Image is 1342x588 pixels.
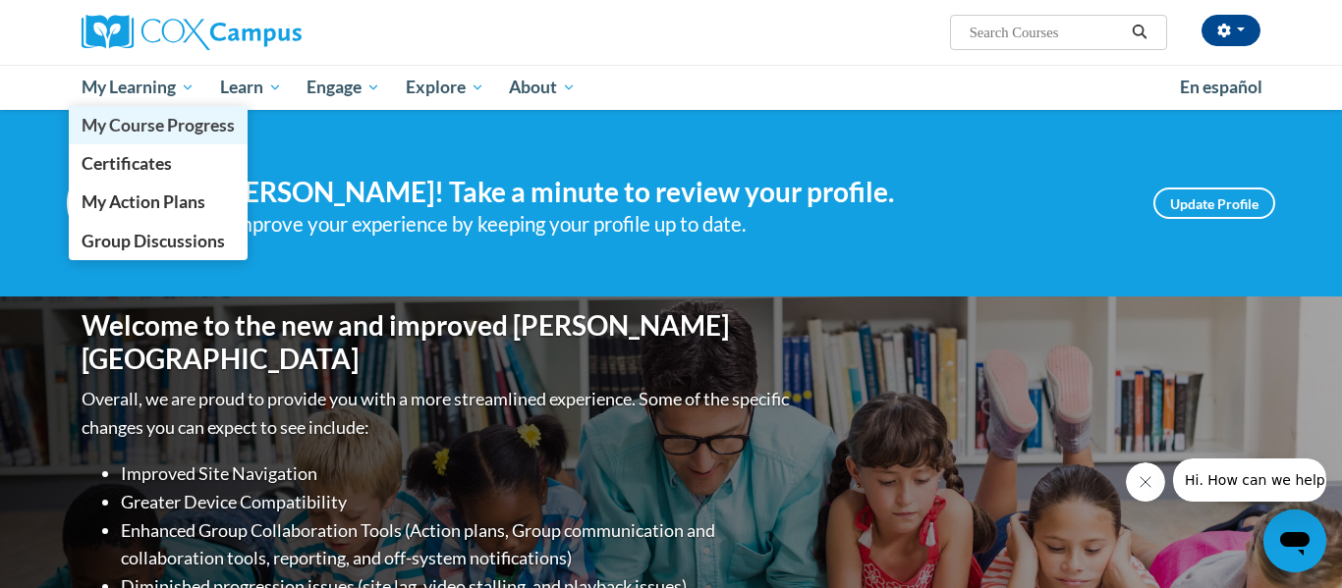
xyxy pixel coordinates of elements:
[1126,462,1165,502] iframe: Close message
[82,309,794,375] h1: Welcome to the new and improved [PERSON_NAME][GEOGRAPHIC_DATA]
[82,385,794,442] p: Overall, we are proud to provide you with a more streamlined experience. Some of the specific cha...
[1167,67,1275,108] a: En español
[121,488,794,516] li: Greater Device Compatibility
[1125,21,1154,44] button: Search
[1153,187,1275,219] a: Update Profile
[497,65,589,110] a: About
[67,159,155,247] img: Profile Image
[1263,509,1326,572] iframe: Button to launch messaging window
[1180,77,1262,97] span: En español
[82,76,195,99] span: My Learning
[307,76,380,99] span: Engage
[12,14,159,29] span: Hi. How can we help?
[82,15,302,50] img: Cox Campus
[69,183,248,221] a: My Action Plans
[121,459,794,488] li: Improved Site Navigation
[52,65,1290,110] div: Main menu
[82,15,455,50] a: Cox Campus
[294,65,393,110] a: Engage
[121,516,794,573] li: Enhanced Group Collaboration Tools (Action plans, Group communication and collaboration tools, re...
[1173,458,1326,502] iframe: Message from company
[185,176,1124,209] h4: Hi [PERSON_NAME]! Take a minute to review your profile.
[69,144,248,183] a: Certificates
[69,222,248,260] a: Group Discussions
[220,76,282,99] span: Learn
[406,76,484,99] span: Explore
[82,115,235,135] span: My Course Progress
[1202,15,1260,46] button: Account Settings
[82,231,225,251] span: Group Discussions
[509,76,576,99] span: About
[207,65,295,110] a: Learn
[69,106,248,144] a: My Course Progress
[69,65,207,110] a: My Learning
[82,191,205,212] span: My Action Plans
[185,208,1124,241] div: Help improve your experience by keeping your profile up to date.
[82,153,172,174] span: Certificates
[968,21,1125,44] input: Search Courses
[393,65,497,110] a: Explore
